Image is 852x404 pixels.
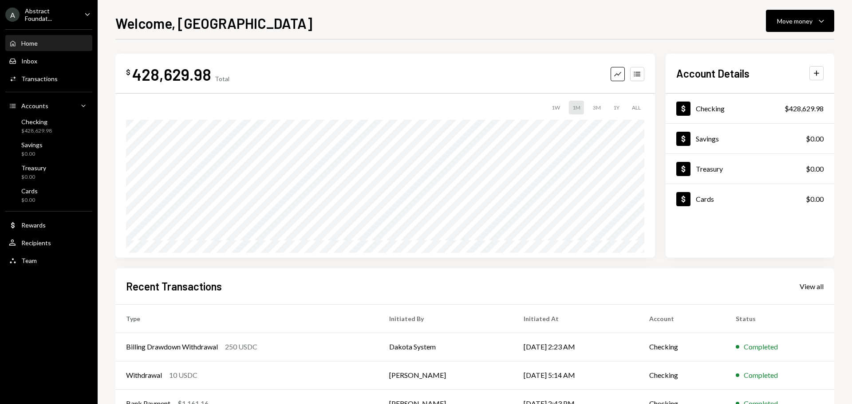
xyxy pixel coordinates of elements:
[513,333,639,361] td: [DATE] 2:23 AM
[666,94,834,123] a: Checking$428,629.98
[126,370,162,380] div: Withdrawal
[5,138,92,160] a: Savings$0.00
[696,195,714,203] div: Cards
[5,35,92,51] a: Home
[666,124,834,153] a: Savings$0.00
[806,133,824,144] div: $0.00
[676,66,749,81] h2: Account Details
[513,361,639,389] td: [DATE] 5:14 AM
[666,154,834,184] a: Treasury$0.00
[25,7,77,22] div: Abstract Foundat...
[21,173,46,181] div: $0.00
[21,196,38,204] div: $0.00
[766,10,834,32] button: Move money
[21,187,38,195] div: Cards
[696,165,723,173] div: Treasury
[610,101,623,114] div: 1Y
[115,14,312,32] h1: Welcome, [GEOGRAPHIC_DATA]
[126,279,222,294] h2: Recent Transactions
[225,341,257,352] div: 250 USDC
[126,68,130,77] div: $
[21,57,37,65] div: Inbox
[800,281,824,291] a: View all
[5,8,20,22] div: A
[115,304,379,333] th: Type
[21,102,48,110] div: Accounts
[548,101,564,114] div: 1W
[169,370,197,380] div: 10 USDC
[21,239,51,247] div: Recipients
[215,75,229,82] div: Total
[5,115,92,137] a: Checking$428,629.98
[569,101,584,114] div: 1M
[696,134,719,143] div: Savings
[639,304,725,333] th: Account
[5,53,92,69] a: Inbox
[725,304,834,333] th: Status
[21,127,52,135] div: $428,629.98
[744,370,778,380] div: Completed
[379,361,513,389] td: [PERSON_NAME]
[744,341,778,352] div: Completed
[21,75,58,82] div: Transactions
[5,235,92,251] a: Recipients
[5,71,92,86] a: Transactions
[5,161,92,183] a: Treasury$0.00
[589,101,604,114] div: 3M
[21,39,38,47] div: Home
[379,333,513,361] td: Dakota System
[5,184,92,206] a: Cards$0.00
[777,16,813,26] div: Move money
[5,98,92,114] a: Accounts
[639,333,725,361] td: Checking
[21,141,43,149] div: Savings
[696,104,725,113] div: Checking
[806,194,824,204] div: $0.00
[126,341,218,352] div: Billing Drawdown Withdrawal
[639,361,725,389] td: Checking
[132,64,211,84] div: 428,629.98
[21,164,46,172] div: Treasury
[379,304,513,333] th: Initiated By
[5,217,92,233] a: Rewards
[628,101,644,114] div: ALL
[806,164,824,174] div: $0.00
[21,150,43,158] div: $0.00
[785,103,824,114] div: $428,629.98
[800,282,824,291] div: View all
[513,304,639,333] th: Initiated At
[21,257,37,264] div: Team
[666,184,834,214] a: Cards$0.00
[5,252,92,268] a: Team
[21,118,52,126] div: Checking
[21,221,46,229] div: Rewards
